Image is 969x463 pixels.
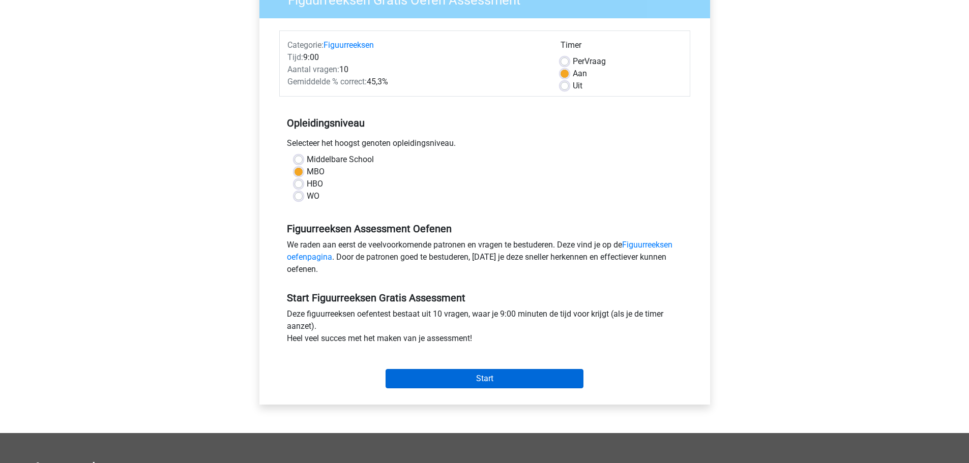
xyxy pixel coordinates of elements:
[287,65,339,74] span: Aantal vragen:
[307,166,325,178] label: MBO
[287,40,324,50] span: Categorie:
[287,77,367,86] span: Gemiddelde % correct:
[324,40,374,50] a: Figuurreeksen
[280,51,553,64] div: 9:00
[287,113,683,133] h5: Opleidingsniveau
[573,55,606,68] label: Vraag
[287,292,683,304] h5: Start Figuurreeksen Gratis Assessment
[561,39,682,55] div: Timer
[573,68,587,80] label: Aan
[287,52,303,62] span: Tijd:
[573,80,582,92] label: Uit
[279,239,690,280] div: We raden aan eerst de veelvoorkomende patronen en vragen te bestuderen. Deze vind je op de . Door...
[573,56,584,66] span: Per
[280,76,553,88] div: 45,3%
[307,190,319,202] label: WO
[279,137,690,153] div: Selecteer het hoogst genoten opleidingsniveau.
[386,369,583,388] input: Start
[307,178,323,190] label: HBO
[287,223,683,235] h5: Figuurreeksen Assessment Oefenen
[280,64,553,76] div: 10
[307,153,374,166] label: Middelbare School
[279,308,690,349] div: Deze figuurreeksen oefentest bestaat uit 10 vragen, waar je 9:00 minuten de tijd voor krijgt (als...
